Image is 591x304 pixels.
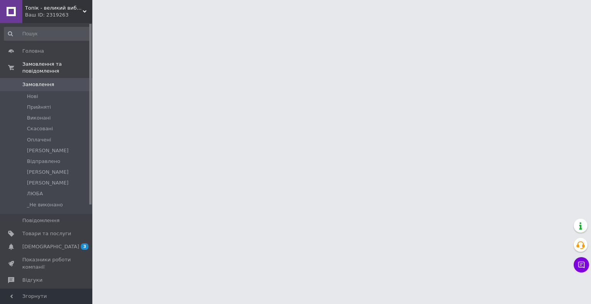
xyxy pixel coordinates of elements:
span: [PERSON_NAME] [27,179,68,186]
input: Пошук [4,27,91,41]
button: Чат з покупцем [574,257,589,272]
span: Оплачені [27,136,51,143]
span: ЛЮБА [27,190,43,197]
span: 3 [81,243,88,250]
span: [DEMOGRAPHIC_DATA] [22,243,79,250]
span: Замовлення [22,81,54,88]
span: Відправлено [27,158,60,165]
span: Виконані [27,115,51,121]
span: Головна [22,48,44,55]
span: Топік - великий вибір взуття для чоловіків і жінок [25,5,83,12]
span: Відгуки [22,277,42,284]
span: Скасовані [27,125,53,132]
div: Ваш ID: 2319263 [25,12,92,18]
span: Товари та послуги [22,230,71,237]
span: Показники роботи компанії [22,256,71,270]
span: [PERSON_NAME] [27,147,68,154]
span: Повідомлення [22,217,60,224]
span: [PERSON_NAME] [27,169,68,176]
span: Нові [27,93,38,100]
span: Прийняті [27,104,51,111]
span: _Не виконано [27,201,63,208]
span: Замовлення та повідомлення [22,61,92,75]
